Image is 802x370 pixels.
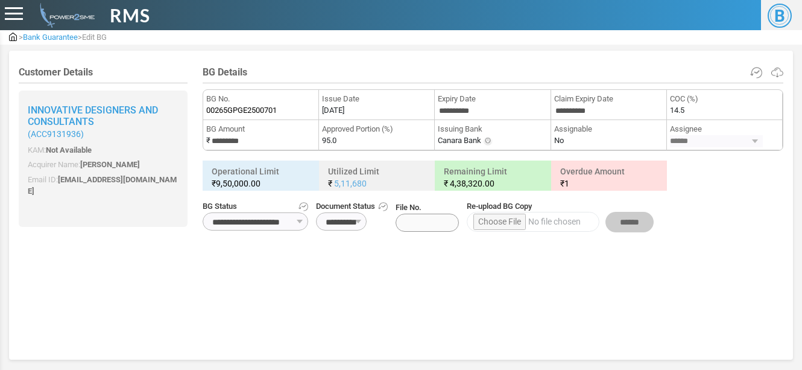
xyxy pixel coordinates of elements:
[28,175,177,196] span: [EMAIL_ADDRESS][DOMAIN_NAME]
[554,135,564,147] label: No
[450,179,494,188] span: 4,38,320.00
[670,104,684,116] label: 14.5
[438,164,548,191] h6: Remaining Limit
[322,123,431,135] span: Approved Portion (%)
[206,104,277,116] span: 00265GPGE2500701
[19,66,188,78] h4: Customer Details
[35,3,95,28] img: admin
[31,129,81,139] span: ACC9131936
[80,160,140,169] span: [PERSON_NAME]
[203,120,319,150] li: ₹
[203,66,783,78] h4: BG Details
[670,123,779,135] span: Assignee
[212,177,310,190] small: ₹
[206,93,315,105] span: BG No.
[444,179,448,188] span: ₹
[438,123,547,135] span: Issuing Bank
[110,2,150,29] span: RMS
[206,123,315,135] span: BG Amount
[560,177,658,190] small: 1
[28,174,178,197] p: Email ID:
[28,159,178,171] p: Acquirer Name:
[46,145,92,155] span: Not Available
[334,179,367,188] a: 5,11,680
[483,136,493,146] img: Info
[554,93,663,105] span: Claim Expiry Date
[378,200,388,212] a: Get Document History
[322,93,431,105] span: Issue Date
[206,164,316,191] h6: Operational Limit
[322,135,336,147] label: 95.0
[554,123,663,135] span: Assignable
[28,104,158,127] span: Innovative Designers And Consultants
[316,200,388,212] span: Document Status
[298,200,308,212] a: Get Status History
[328,179,332,188] span: ₹
[28,144,178,156] p: KAM:
[203,200,308,212] span: BG Status
[23,33,78,42] span: Bank Guarantee
[396,202,459,232] span: File No.
[216,179,260,188] span: 9,50,000.00
[28,129,178,139] small: ( )
[322,164,432,191] h6: Utilized Limit
[438,135,481,147] label: Canara Bank
[322,104,344,116] label: [DATE]
[768,4,792,28] span: B
[9,33,17,41] img: admin
[554,164,665,191] h6: Overdue Amount
[82,33,107,42] span: Edit BG
[560,179,564,188] span: ₹
[670,93,779,105] span: COC (%)
[438,93,547,105] span: Expiry Date
[467,200,654,212] span: Re-upload BG Copy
